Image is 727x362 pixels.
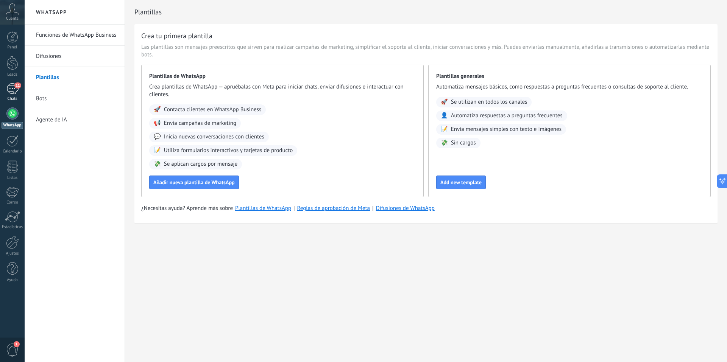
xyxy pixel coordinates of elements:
span: Plantillas de WhatsApp [149,73,416,80]
li: Funciones de WhatsApp Business [25,25,125,46]
span: Añadir nueva plantilla de WhatsApp [153,180,235,185]
a: Agente de IA [36,109,117,131]
span: Contacta clientes en WhatsApp Business [164,106,262,113]
div: Correo [2,200,23,205]
div: Chats [2,96,23,101]
span: Envía campañas de marketing [164,120,236,127]
span: Automatiza mensajes básicos, como respuestas a preguntas frecuentes o consultas de soporte al cli... [436,83,703,91]
div: Ajustes [2,251,23,256]
span: Sin cargos [451,139,476,147]
span: Envía mensajes simples con texto e imágenes [451,126,562,133]
span: 11 [14,82,21,89]
span: 💸 [441,139,448,147]
div: Panel [2,45,23,50]
span: Inicia nuevas conversaciones con clientes [164,133,264,141]
div: Estadísticas [2,225,23,230]
a: Plantillas de WhatsApp [235,205,291,212]
span: Cuenta [6,16,19,21]
span: 💸 [154,160,161,168]
span: ¿Necesitas ayuda? Aprende más sobre [141,205,233,212]
div: Ayuda [2,278,23,283]
span: Se aplican cargos por mensaje [164,160,237,168]
span: Crea plantillas de WhatsApp — apruébalas con Meta para iniciar chats, enviar difusiones e interac... [149,83,416,98]
div: Calendario [2,149,23,154]
a: Funciones de WhatsApp Business [36,25,117,46]
a: Difusiones [36,46,117,67]
div: WhatsApp [2,122,23,129]
button: Añadir nueva plantilla de WhatsApp [149,176,239,189]
span: 📢 [154,120,161,127]
span: 🚀 [441,98,448,106]
span: Plantillas generales [436,73,703,80]
span: Automatiza respuestas a preguntas frecuentes [451,112,563,120]
span: 👤 [441,112,448,120]
span: Utiliza formularios interactivos y tarjetas de producto [164,147,293,154]
div: Listas [2,176,23,180]
span: 📝 [154,147,161,154]
div: Leads [2,72,23,77]
span: 💬 [154,133,161,141]
a: Bots [36,88,117,109]
button: Add new template [436,176,486,189]
span: 📝 [441,126,448,133]
div: | | [141,205,711,212]
span: Las plantillas son mensajes preescritos que sirven para realizar campañas de marketing, simplific... [141,44,711,59]
li: Difusiones [25,46,125,67]
span: 🚀 [154,106,161,113]
h2: Plantillas [134,5,718,20]
span: Se utilizan en todos los canales [451,98,527,106]
li: Bots [25,88,125,109]
span: 1 [14,341,20,347]
li: Plantillas [25,67,125,88]
span: Add new template [440,180,482,185]
a: Reglas de aprobación de Meta [297,205,370,212]
li: Agente de IA [25,109,125,130]
h3: Crea tu primera plantilla [141,31,212,40]
a: Plantillas [36,67,117,88]
a: Difusiones de WhatsApp [376,205,435,212]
